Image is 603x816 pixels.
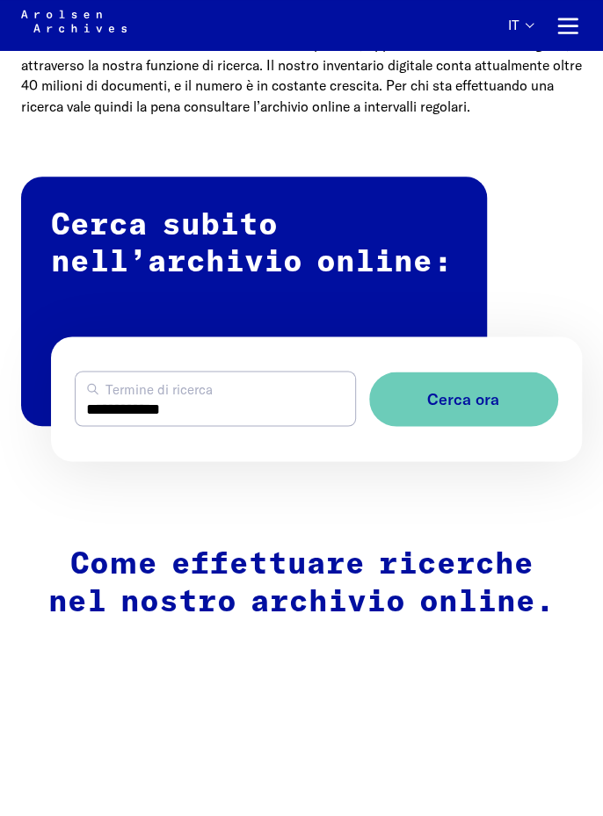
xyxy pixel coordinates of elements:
h2: Come effettuare ricerche nel nostro archivio online. [21,545,582,620]
h2: Cerca subito nell’archivio online: [21,177,487,425]
span: Cerca ora [427,390,499,408]
nav: Primaria [508,9,582,41]
button: Italiano, selezione lingua [508,18,533,50]
button: Cerca ora [369,372,558,427]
